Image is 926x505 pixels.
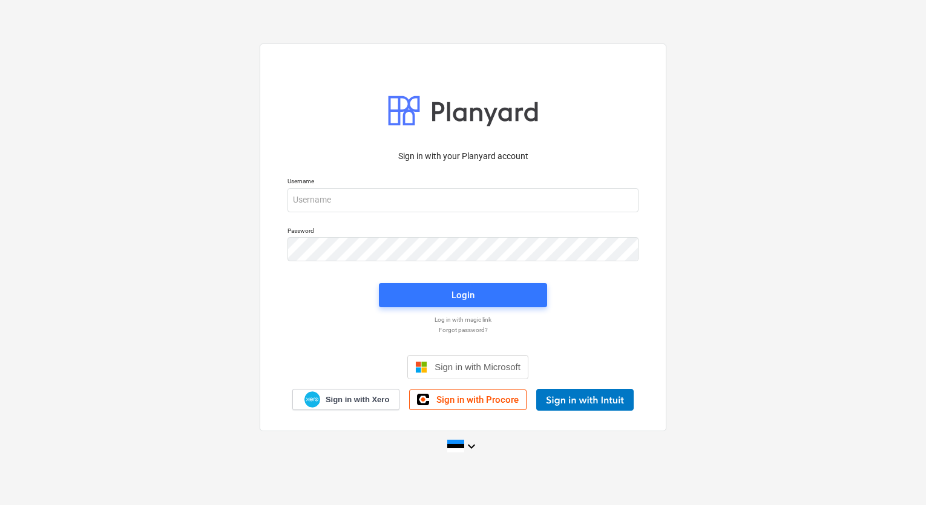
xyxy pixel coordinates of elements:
[292,389,400,410] a: Sign in with Xero
[452,287,474,303] div: Login
[287,177,639,187] p: Username
[281,316,645,324] a: Log in with magic link
[326,394,389,405] span: Sign in with Xero
[287,188,639,212] input: Username
[436,394,519,405] span: Sign in with Procore
[379,283,547,307] button: Login
[409,389,527,410] a: Sign in with Procore
[287,227,639,237] p: Password
[287,150,639,163] p: Sign in with your Planyard account
[435,362,520,372] span: Sign in with Microsoft
[281,326,645,334] a: Forgot password?
[415,361,427,373] img: Microsoft logo
[304,391,320,408] img: Xero logo
[464,439,479,454] i: keyboard_arrow_down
